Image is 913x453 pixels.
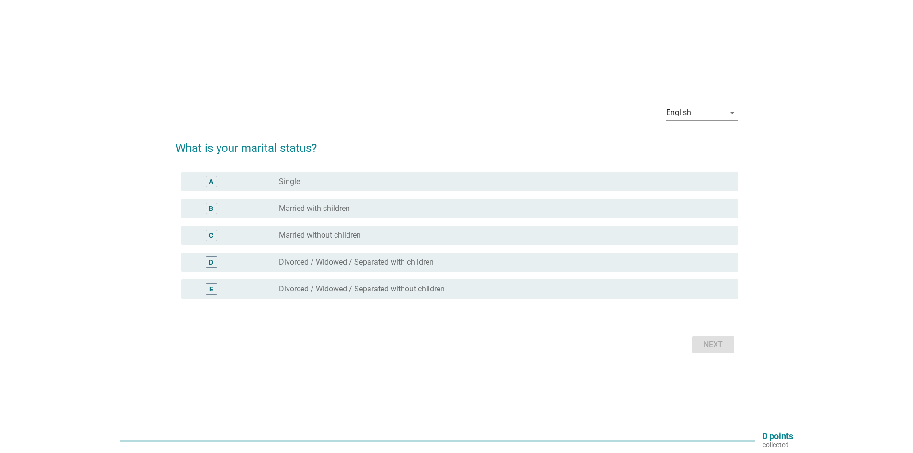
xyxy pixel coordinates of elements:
[763,432,793,441] p: 0 points
[175,130,738,157] h2: What is your marital status?
[279,231,361,240] label: Married without children
[209,284,213,294] div: E
[279,284,445,294] label: Divorced / Widowed / Separated without children
[209,230,213,240] div: C
[209,176,213,186] div: A
[727,107,738,118] i: arrow_drop_down
[763,441,793,449] p: collected
[279,204,350,213] label: Married with children
[279,257,434,267] label: Divorced / Widowed / Separated with children
[279,177,300,186] label: Single
[666,108,691,117] div: English
[209,203,213,213] div: B
[209,257,213,267] div: D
